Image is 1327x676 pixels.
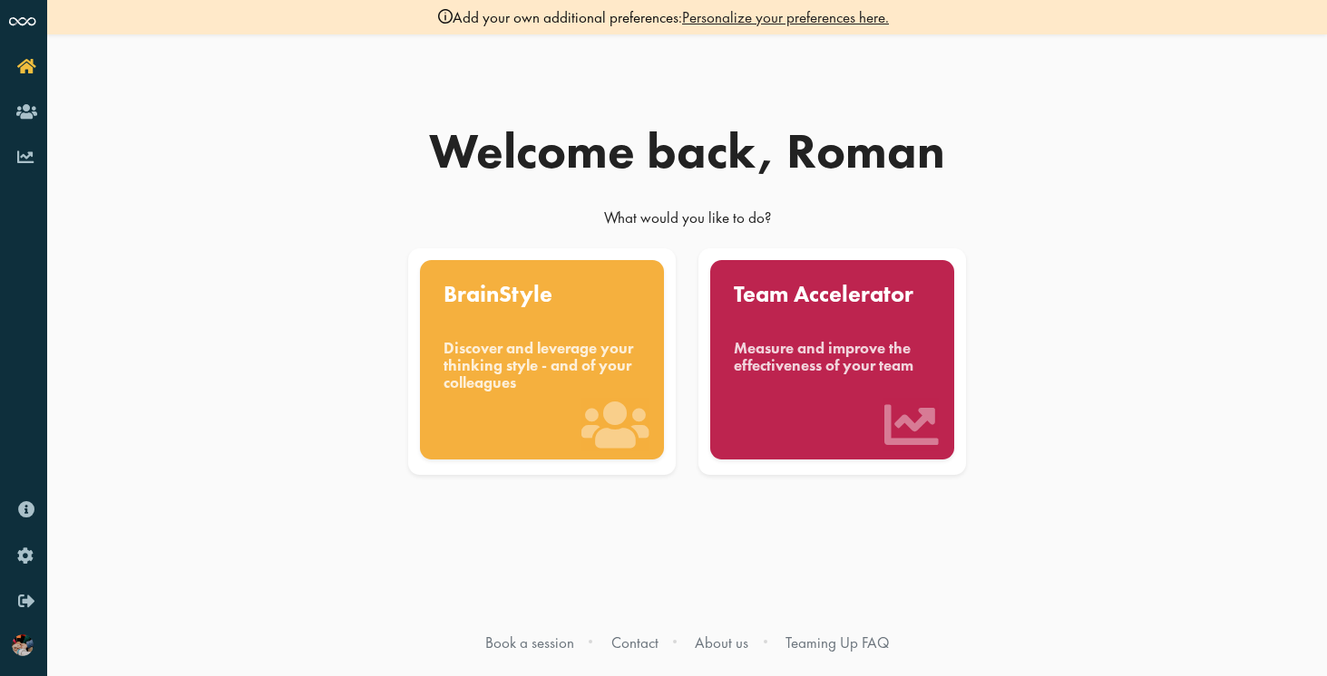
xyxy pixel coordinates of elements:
div: Discover and leverage your thinking style - and of your colleagues [444,340,641,392]
img: info-black.svg [438,9,453,24]
div: Measure and improve the effectiveness of your team [734,340,932,375]
a: Contact [611,633,659,652]
a: Book a session [485,633,574,652]
div: BrainStyle [444,283,641,306]
a: Personalize your preferences here. [682,7,889,27]
a: About us [695,633,748,652]
a: Team Accelerator Measure and improve the effectiveness of your team [695,248,970,475]
div: What would you like to do? [252,208,1123,237]
a: BrainStyle Discover and leverage your thinking style - and of your colleagues [405,248,679,475]
div: Welcome back, Roman [252,127,1123,176]
div: Team Accelerator [734,283,932,306]
a: Teaming Up FAQ [785,633,889,652]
